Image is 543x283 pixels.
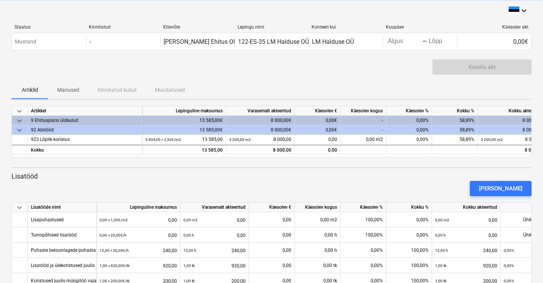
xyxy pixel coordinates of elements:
small: 1,00 × 920,00€ / tk [100,264,130,268]
div: 0,00 h [295,243,341,258]
div: 0,00 [183,212,246,228]
div: Lisapuhastused [31,212,64,227]
div: 240,00 [435,243,497,258]
small: 5 434,00 × 2,50€ / m2 [145,138,181,142]
div: [PERSON_NAME] Ehitus OÜ [164,38,237,45]
input: Lõpp [427,36,463,47]
div: Artikkel [28,106,142,116]
div: Lepinguline maksumus [96,203,180,212]
span: keyboard_arrow_down [15,203,24,212]
div: 13 585,00€ [142,116,226,125]
div: 100,00% [386,258,432,273]
div: 100,00% [386,243,432,258]
div: 0,00 m2 [295,212,341,227]
div: 0,00 [252,258,291,273]
small: 0,00 m2 [435,218,449,222]
span: keyboard_arrow_down [15,126,24,135]
div: 9 Ehitusplatsi üldkulud [31,116,139,125]
div: 0,00% [386,227,432,243]
small: 12,00 h [183,248,196,253]
div: 0,00 [435,227,497,243]
div: - [341,116,386,125]
small: 12,00 h [435,248,448,253]
div: 0,00% [386,116,432,125]
div: 0,00% [341,243,386,258]
div: 0,00% [386,135,432,144]
div: 58,89% [432,116,478,125]
div: 0,00% [386,125,432,135]
small: 3 200,00 m2 [481,138,503,142]
small: 0,00 h [435,233,446,237]
div: 122-ES-35 LM Halduse OÜ [238,38,309,45]
div: 13 585,00 [145,135,223,144]
div: 920,00 [100,258,177,273]
div: 0,00 [295,135,341,144]
span: keyboard_arrow_down [15,107,24,116]
div: 8 000,00 [481,135,543,144]
small: 0,00 × 1,00€ / m2 [100,218,128,222]
span: keyboard_arrow_down [15,116,24,125]
div: Varasemalt akteeritud [226,106,295,116]
div: Käesolev kogus [295,203,341,212]
div: 0,00 [252,243,291,258]
div: 923 Lõplik koristus [31,135,139,144]
div: Kokku [28,145,142,154]
div: 0,00€ [295,125,341,135]
div: 0,00 [100,212,177,228]
div: 0,00 [183,227,246,243]
div: 13 585,00€ [142,125,226,135]
p: Mustand [15,38,36,46]
button: [PERSON_NAME] [470,181,532,196]
small: 0,00 × 20,00€ / h [100,233,127,237]
small: 12,00 × 20,00€ / h [100,248,129,253]
div: Ettevõte [163,24,231,30]
div: Kokku % [386,203,432,212]
small: 1,00 tk [435,279,447,283]
input: Algus [386,36,422,47]
div: - [422,39,427,44]
div: 0,00 [100,227,177,243]
div: 0,00 [435,212,497,228]
div: Lisatööd ja ülekoristused juulis [31,258,95,273]
small: 1,00 tk [183,279,195,283]
div: 0,00 [252,212,291,227]
div: 92 Abitööd [31,125,139,135]
div: 0,00 [295,145,341,154]
div: Käesolev € [295,106,341,116]
small: 1,00 tk [183,264,195,268]
div: - [90,38,91,45]
div: 920,00 [435,258,497,273]
small: 1,00 tk [435,264,447,268]
div: 240,00 [183,243,246,258]
div: 8 000,00€ [226,116,295,125]
div: 0,00% [341,258,386,273]
div: 8 000,00 [229,145,291,155]
div: 240,00 [100,243,177,258]
div: LM Halduse OÜ [312,38,354,45]
small: 0,00% [504,248,514,253]
div: Käesolev akt [460,24,529,30]
div: 0,00 h [295,227,341,243]
small: 3 200,00 m2 [229,138,251,142]
div: Käesolev % [386,106,432,116]
div: Kuupäev [386,24,454,30]
div: Tunnipõhised lisatööd [31,227,77,242]
div: Lepingu nimi [238,24,306,30]
div: 0,00 tk [295,258,341,273]
div: 100,00% [341,212,386,227]
div: Lisatööde nimi [28,203,96,212]
div: Käesolev % [341,203,386,212]
i: keyboard_arrow_down [519,6,529,15]
div: [PERSON_NAME] [479,184,522,193]
div: 58,89% [432,125,478,135]
div: 0,00 [252,227,291,243]
div: Käesolev kogus [341,106,386,116]
div: Varasemalt akteeritud [180,203,249,212]
div: Lepinguline maksumus [142,106,226,116]
p: Artiklid [21,86,39,94]
div: Kinnitatud [89,24,157,30]
small: 0,00 m2 [183,218,198,222]
div: 920,00 [183,258,246,273]
div: Kokku akteeritud [432,203,501,212]
div: 0,00€ [295,116,341,125]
